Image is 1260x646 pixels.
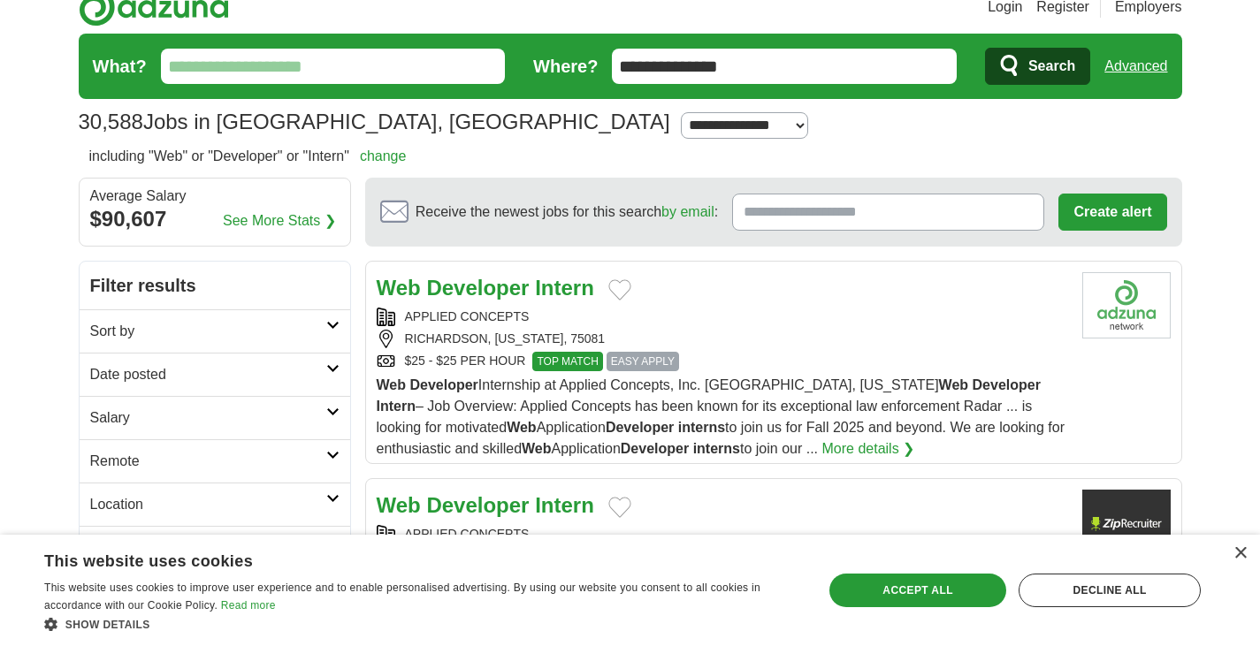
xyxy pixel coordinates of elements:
strong: Developer [409,377,477,392]
a: by email [661,204,714,219]
button: Create alert [1058,194,1166,231]
div: RICHARDSON, [US_STATE], 75081 [377,330,1068,348]
div: APPLIED CONCEPTS [377,525,1068,543]
h2: Location [90,494,326,515]
a: See More Stats ❯ [223,210,336,232]
h2: Sort by [90,321,326,342]
strong: Web [377,493,421,517]
span: This website uses cookies to improve user experience and to enable personalised advertising. By u... [44,581,760,612]
strong: Intern [377,399,416,414]
button: Add to favorite jobs [608,279,631,300]
div: Show details [44,615,800,633]
a: Sort by [80,309,350,353]
strong: Web [377,276,421,300]
div: $90,607 [90,203,340,235]
span: Show details [65,619,150,631]
strong: Web [522,441,551,456]
strong: Web [939,377,968,392]
a: Location [80,483,350,526]
h2: Filter results [80,262,350,309]
h2: Remote [90,451,326,472]
strong: Intern [535,493,594,517]
label: Where? [533,53,598,80]
span: 30,588 [79,106,143,138]
a: Date posted [80,353,350,396]
strong: Web [507,420,536,435]
div: APPLIED CONCEPTS [377,308,1068,326]
a: Salary [80,396,350,439]
a: Web Developer Intern [377,493,594,517]
div: $25 - $25 PER HOUR [377,352,1068,371]
span: TOP MATCH [532,352,602,371]
h2: Date posted [90,364,326,385]
span: EASY APPLY [607,352,679,371]
div: Decline all [1019,574,1201,607]
strong: Developer [426,276,529,300]
label: What? [93,53,147,80]
strong: Intern [535,276,594,300]
span: Internship at Applied Concepts, Inc. [GEOGRAPHIC_DATA], [US_STATE] – Job Overview: Applied Concep... [377,377,1065,456]
button: Add to favorite jobs [608,497,631,518]
a: Read more, opens a new window [221,599,276,612]
strong: Developer [621,441,689,456]
a: Web Developer Intern [377,276,594,300]
strong: interns [693,441,740,456]
strong: Developer [606,420,674,435]
div: Close [1233,547,1247,560]
strong: interns [678,420,725,435]
a: Advanced [1104,49,1167,84]
h2: Salary [90,407,326,429]
div: Average Salary [90,189,340,203]
strong: Web [377,377,406,392]
a: change [360,148,407,163]
h1: Jobs in [GEOGRAPHIC_DATA], [GEOGRAPHIC_DATA] [79,110,670,133]
h2: including "Web" or "Developer" or "Intern" [89,146,407,167]
span: Search [1028,49,1075,84]
strong: Developer [426,493,529,517]
a: More details ❯ [821,438,914,460]
img: Company logo [1082,490,1171,556]
span: Receive the newest jobs for this search : [416,201,718,223]
a: Category [80,526,350,569]
button: Search [985,48,1090,85]
div: Accept all [829,574,1006,607]
div: This website uses cookies [44,545,756,572]
img: Company logo [1082,272,1171,338]
strong: Developer [973,377,1041,392]
a: Remote [80,439,350,483]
